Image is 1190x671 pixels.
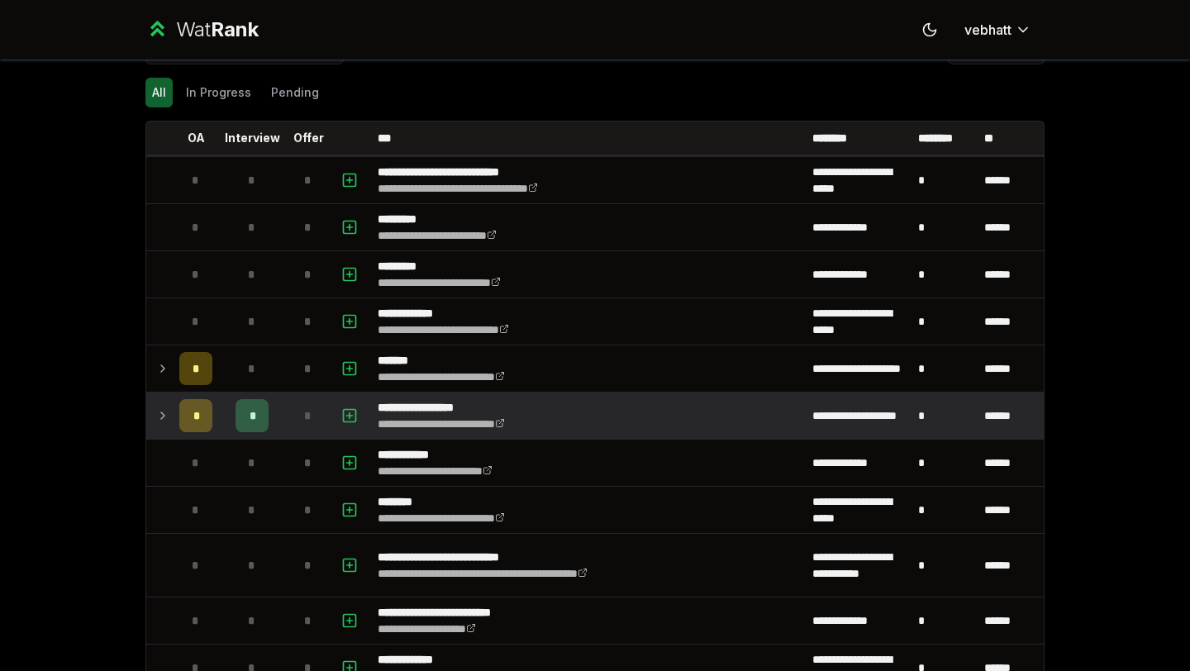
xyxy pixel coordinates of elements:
button: Pending [264,78,326,107]
a: WatRank [145,17,259,43]
p: Interview [225,130,280,146]
p: Offer [293,130,324,146]
button: In Progress [179,78,258,107]
span: vebhatt [964,20,1011,40]
button: vebhatt [951,15,1045,45]
p: OA [188,130,205,146]
div: Wat [176,17,259,43]
span: Rank [211,17,259,41]
button: All [145,78,173,107]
